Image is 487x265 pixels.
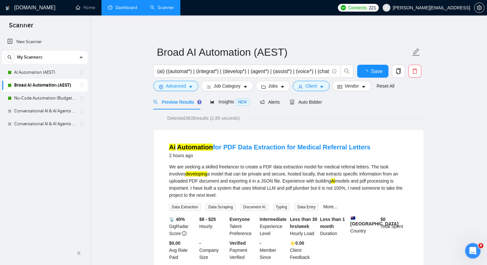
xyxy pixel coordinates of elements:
[465,243,481,259] iframe: Intercom live chat
[341,5,346,10] img: upwork-logo.png
[77,250,83,256] span: double-left
[169,241,180,246] b: $0.00
[5,55,14,60] span: search
[289,216,319,237] div: Hourly Load
[14,79,75,92] a: Broad AI Automation (AEST)
[320,217,345,229] b: Less than 1 month
[157,44,411,60] input: Scanner name...
[186,171,207,176] mark: developing
[182,231,186,236] span: info-circle
[177,144,213,151] mark: Automation
[371,67,382,75] span: Save
[198,240,228,261] div: Company Size
[256,81,291,91] button: folderJobscaret-down
[319,216,349,237] div: Duration
[169,144,370,151] a: Ai Automationfor PDF Data Extraction for Medical Referral Letters
[338,84,342,89] span: idcard
[17,51,43,64] span: My Scanners
[169,152,370,159] div: 2 hours ago
[230,241,246,246] b: Verified
[290,217,317,229] b: Less than 30 hrs/week
[260,100,264,104] span: notification
[341,68,353,74] span: search
[258,240,289,261] div: Member Since
[188,84,193,89] span: caret-down
[384,5,389,10] span: user
[298,84,303,89] span: user
[150,5,174,10] a: searchScanner
[361,84,366,89] span: caret-down
[79,83,84,88] span: holder
[5,52,15,62] button: search
[196,99,202,105] div: Tooltip anchor
[295,203,318,211] span: Data Entry
[332,69,336,73] span: info-circle
[379,216,409,237] div: Total Spent
[214,82,240,90] span: Job Category
[380,217,386,222] b: $ 0
[260,99,280,105] span: Alerts
[289,240,319,261] div: Client Feedback
[408,65,421,78] button: delete
[377,82,394,90] a: Reset All
[412,48,420,56] span: edit
[268,82,278,90] span: Jobs
[350,216,399,226] b: [GEOGRAPHIC_DATA]
[199,241,201,246] b: -
[153,99,200,105] span: Preview Results
[5,3,10,13] img: logo
[392,65,405,78] button: copy
[273,203,290,211] span: Typing
[323,204,338,209] a: More...
[260,241,261,246] b: -
[348,4,368,11] span: Connects:
[153,100,158,104] span: search
[210,99,215,104] span: area-chart
[474,5,484,10] a: setting
[153,81,198,91] button: settingAdvancedcaret-down
[258,216,289,237] div: Experience Level
[280,84,285,89] span: caret-down
[340,65,353,78] button: search
[14,105,75,118] a: Conversational AI & AI Agents (Client Filters)
[169,217,185,222] b: 📡 40%
[169,163,408,199] div: We are seeking a skilled freelancer to create a PDF data extraction model for medical referral le...
[349,216,379,237] div: Country
[76,5,95,10] a: homeHome
[228,216,259,237] div: Talent Preference
[169,203,201,211] span: Data Extraction
[168,216,198,237] div: GigRadar Score
[14,92,75,105] a: No-Code Automation (Budget Filters W4, Aug)
[261,84,266,89] span: folder
[206,84,211,89] span: bars
[369,4,376,11] span: 221
[201,81,253,91] button: barsJob Categorycaret-down
[166,82,186,90] span: Advanced
[163,115,244,122] span: Detected 3635 results (2.85 seconds)
[305,82,317,90] span: Client
[228,240,259,261] div: Payment Verified
[351,216,355,220] img: 🇳🇿
[290,99,322,105] span: Auto Bidder
[357,65,388,78] button: Save
[14,118,75,130] a: Conversational AI & AI Agents (Budget Filters)
[199,217,216,222] b: $8 - $25
[409,68,421,74] span: delete
[2,51,88,130] li: My Scanners
[478,243,483,248] span: 8
[392,68,405,74] span: copy
[168,240,198,261] div: Avg Rate Paid
[79,96,84,101] span: holder
[332,81,371,91] button: idcardVendorcaret-down
[260,217,286,222] b: Intermediate
[79,121,84,127] span: holder
[363,70,371,75] span: loading
[320,84,324,89] span: caret-down
[169,144,176,151] mark: Ai
[474,3,484,13] button: setting
[79,109,84,114] span: holder
[157,67,329,75] input: Search Freelance Jobs...
[14,66,75,79] a: AI Automation (AEST)
[210,99,249,104] span: Insights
